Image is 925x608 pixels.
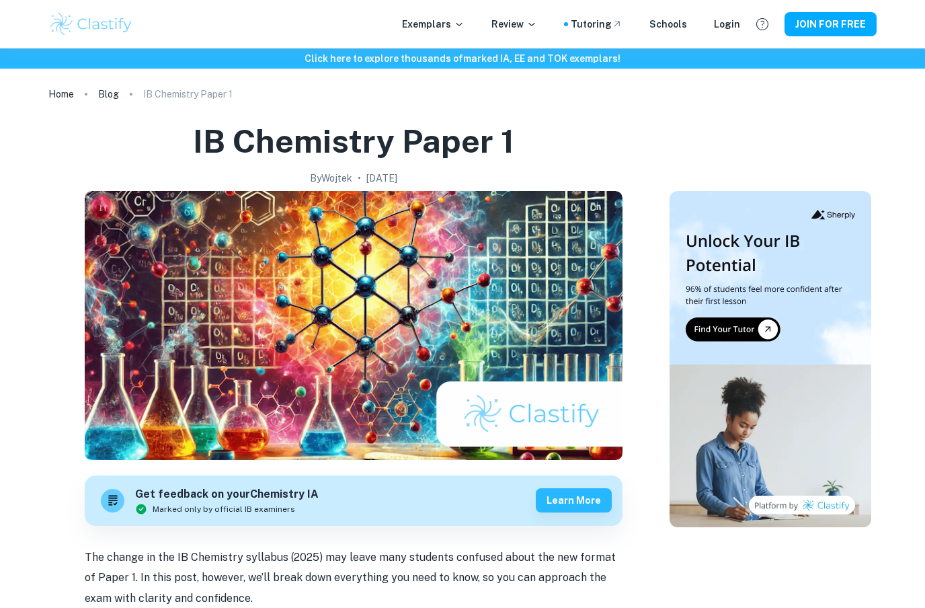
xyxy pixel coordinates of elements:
[135,486,319,503] h6: Get feedback on your Chemistry IA
[366,171,397,186] h2: [DATE]
[571,17,622,32] a: Tutoring
[48,85,74,104] a: Home
[48,11,134,38] img: Clastify logo
[143,87,233,102] p: IB Chemistry Paper 1
[402,17,465,32] p: Exemplars
[193,120,514,163] h1: IB Chemistry Paper 1
[536,488,612,512] button: Learn more
[751,13,774,36] button: Help and Feedback
[358,171,361,186] p: •
[153,503,295,515] span: Marked only by official IB examiners
[98,85,119,104] a: Blog
[310,171,352,186] h2: By Wojtek
[491,17,537,32] p: Review
[785,12,877,36] button: JOIN FOR FREE
[85,476,622,526] a: Get feedback on yourChemistry IAMarked only by official IB examinersLearn more
[649,17,687,32] a: Schools
[670,191,871,527] img: Thumbnail
[714,17,740,32] a: Login
[85,191,622,460] img: IB Chemistry Paper 1 cover image
[3,51,922,66] h6: Click here to explore thousands of marked IA, EE and TOK exemplars !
